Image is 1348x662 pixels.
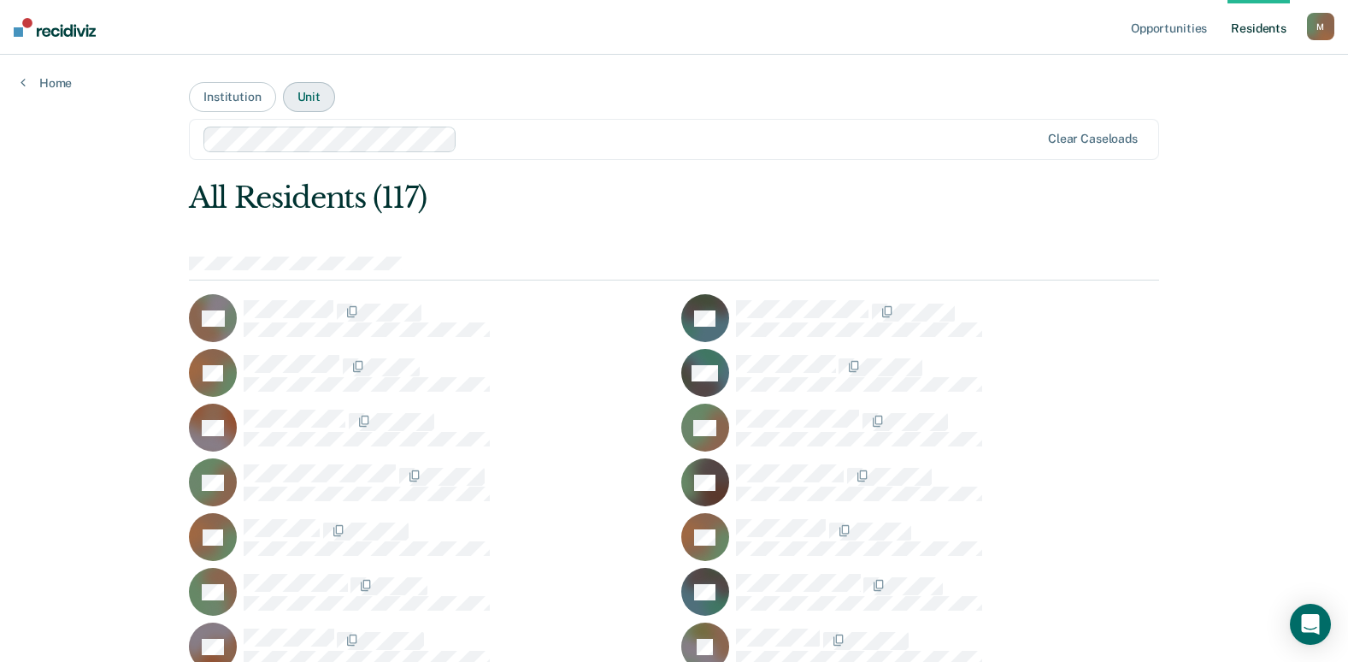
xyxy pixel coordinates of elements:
[14,18,96,37] img: Recidiviz
[283,82,335,112] button: Unit
[189,180,965,216] div: All Residents (117)
[189,82,275,112] button: Institution
[1307,13,1334,40] button: M
[21,75,72,91] a: Home
[1290,604,1331,645] div: Open Intercom Messenger
[1048,132,1138,146] div: Clear caseloads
